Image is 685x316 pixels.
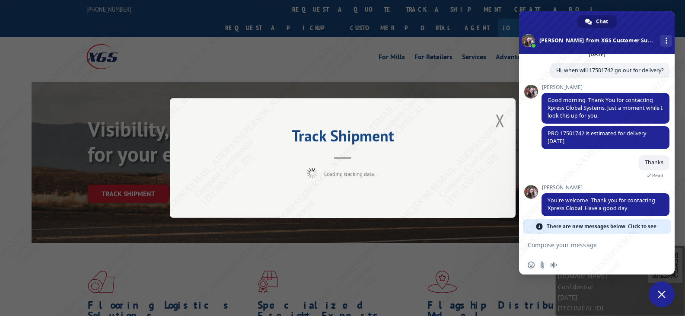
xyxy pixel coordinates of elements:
[556,67,663,74] span: Hi, when will 17501742 go out for delivery?
[577,15,617,28] div: Chat
[645,159,663,166] span: Thanks
[660,35,672,47] div: More channels
[528,262,535,268] span: Insert an emoji
[547,219,658,234] span: There are new messages below. Click to see.
[548,96,663,119] span: Good morning. Thank You for contacting Xpress Global Systems. Just a moment while I look this up ...
[548,197,655,212] span: You’re welcome. Thank you for contacting Xpress Global. Have a good day.
[307,168,318,179] img: xgs-loading
[528,241,647,249] textarea: Compose your message...
[542,84,669,90] span: [PERSON_NAME]
[324,170,379,178] span: Loading tracking data...
[542,185,669,191] span: [PERSON_NAME]
[649,281,675,307] div: Close chat
[550,262,557,268] span: Audio message
[589,52,605,57] div: [DATE]
[495,109,505,132] button: Close modal
[652,172,663,179] span: Read
[596,15,608,28] span: Chat
[539,262,546,268] span: Send a file
[213,130,472,146] h2: Track Shipment
[548,130,646,145] span: PRO 17501742 is estimated for delivery [DATE]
